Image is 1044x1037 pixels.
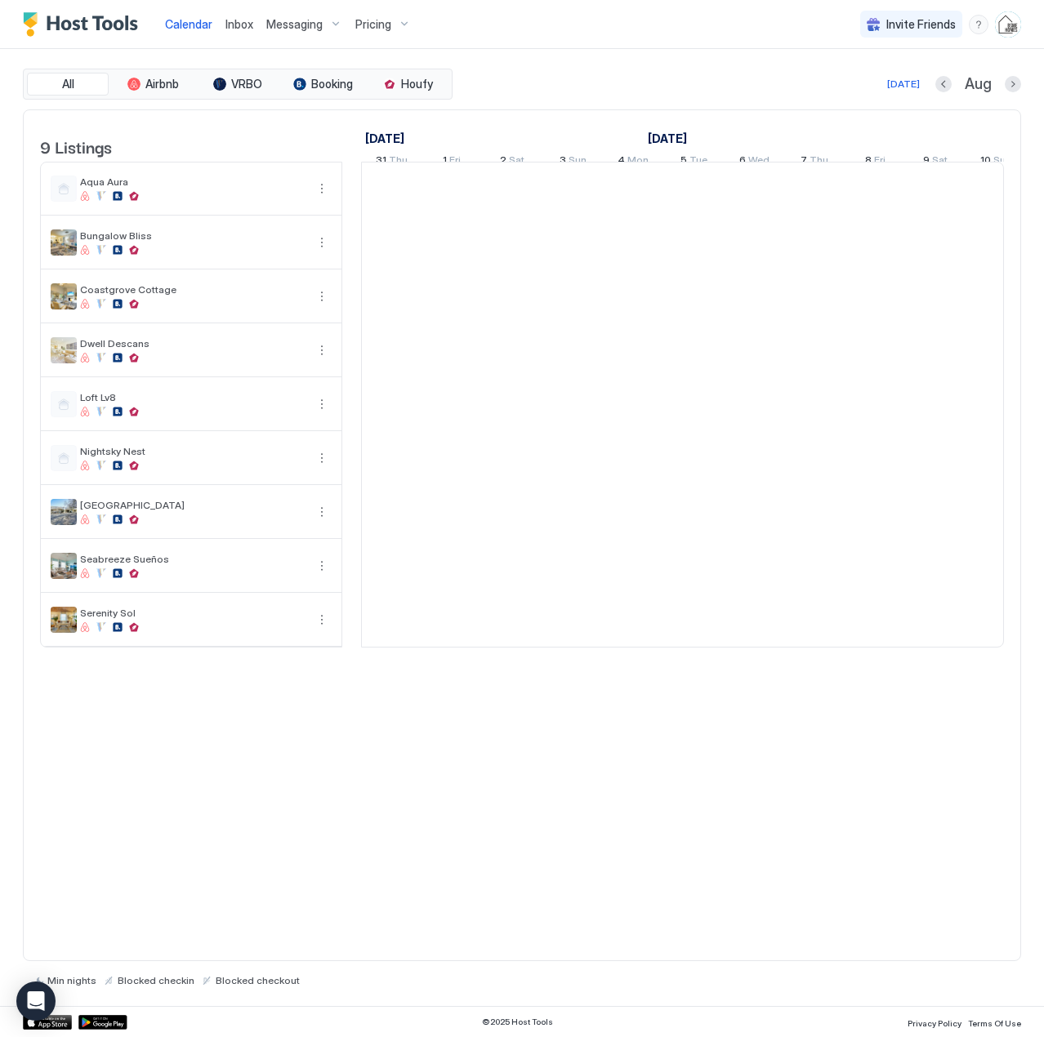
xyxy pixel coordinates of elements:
div: menu [312,448,332,468]
a: August 1, 2025 [644,127,691,150]
span: Airbnb [145,77,179,91]
button: Previous month [935,76,952,92]
div: listing image [51,607,77,633]
a: August 6, 2025 [735,150,774,174]
a: Host Tools Logo [23,12,145,37]
span: Thu [389,154,408,171]
a: August 1, 2025 [439,150,465,174]
span: Houfy [401,77,433,91]
a: Calendar [165,16,212,33]
span: Fri [874,154,886,171]
div: Open Intercom Messenger [16,981,56,1021]
span: Coastgrove Cottage [80,283,306,296]
a: Google Play Store [78,1015,127,1030]
span: Aug [965,75,992,94]
span: Inbox [225,17,253,31]
span: © 2025 Host Tools [482,1017,553,1027]
a: August 5, 2025 [676,150,712,174]
a: Terms Of Use [968,1013,1021,1030]
button: More options [312,610,332,630]
div: listing image [51,553,77,579]
span: Nightsky Nest [80,445,306,457]
button: More options [312,394,332,414]
span: [GEOGRAPHIC_DATA] [80,499,306,511]
span: 5 [680,154,687,171]
a: August 10, 2025 [976,150,1015,174]
span: Min nights [47,974,96,986]
span: 31 [376,154,386,171]
div: tab-group [23,69,453,100]
button: Houfy [367,73,448,96]
button: Next month [1005,76,1021,92]
button: [DATE] [885,74,922,94]
a: August 7, 2025 [796,150,832,174]
button: More options [312,556,332,576]
span: Seabreeze Sueños [80,553,306,565]
span: 7 [801,154,807,171]
span: Sun [993,154,1011,171]
span: Invite Friends [886,17,956,32]
span: Serenity Sol [80,607,306,619]
span: Blocked checkout [216,974,300,986]
a: Privacy Policy [908,1013,961,1030]
span: All [62,77,74,91]
span: Thu [810,154,828,171]
div: listing image [51,499,77,525]
div: listing image [51,337,77,363]
div: listing image [51,229,77,256]
a: August 9, 2025 [919,150,952,174]
a: August 4, 2025 [613,150,653,174]
span: Loft Lv8 [80,391,306,403]
a: August 3, 2025 [555,150,591,174]
button: More options [312,179,332,198]
a: Inbox [225,16,253,33]
span: Sat [932,154,948,171]
span: 4 [618,154,625,171]
div: menu [312,233,332,252]
div: menu [312,287,332,306]
div: menu [312,502,332,522]
a: August 8, 2025 [861,150,890,174]
span: Privacy Policy [908,1018,961,1028]
button: More options [312,233,332,252]
button: More options [312,502,332,522]
span: Dwell Descans [80,337,306,349]
div: menu [312,556,332,576]
span: Calendar [165,17,212,31]
span: Pricing [355,17,391,32]
span: Bungalow Bliss [80,229,306,242]
div: menu [312,179,332,198]
button: More options [312,448,332,468]
div: [DATE] [887,77,920,91]
a: July 31, 2025 [361,127,408,150]
span: 10 [980,154,991,171]
button: Booking [282,73,364,96]
span: 9 [923,154,930,171]
span: Terms Of Use [968,1018,1021,1028]
span: Mon [627,154,649,171]
button: More options [312,287,332,306]
span: Aqua Aura [80,176,306,188]
span: Fri [449,154,461,171]
div: App Store [23,1015,72,1030]
div: User profile [995,11,1021,38]
span: 2 [500,154,506,171]
span: 8 [865,154,872,171]
span: 6 [739,154,746,171]
span: Messaging [266,17,323,32]
button: More options [312,340,332,360]
a: August 2, 2025 [496,150,529,174]
button: All [27,73,109,96]
div: menu [312,340,332,360]
span: Sun [569,154,587,171]
span: 3 [560,154,566,171]
span: VRBO [231,77,262,91]
span: 9 Listings [40,134,112,158]
div: listing image [51,283,77,309]
span: 1 [443,154,447,171]
a: July 31, 2025 [372,150,412,174]
span: Sat [509,154,524,171]
div: menu [969,15,988,34]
